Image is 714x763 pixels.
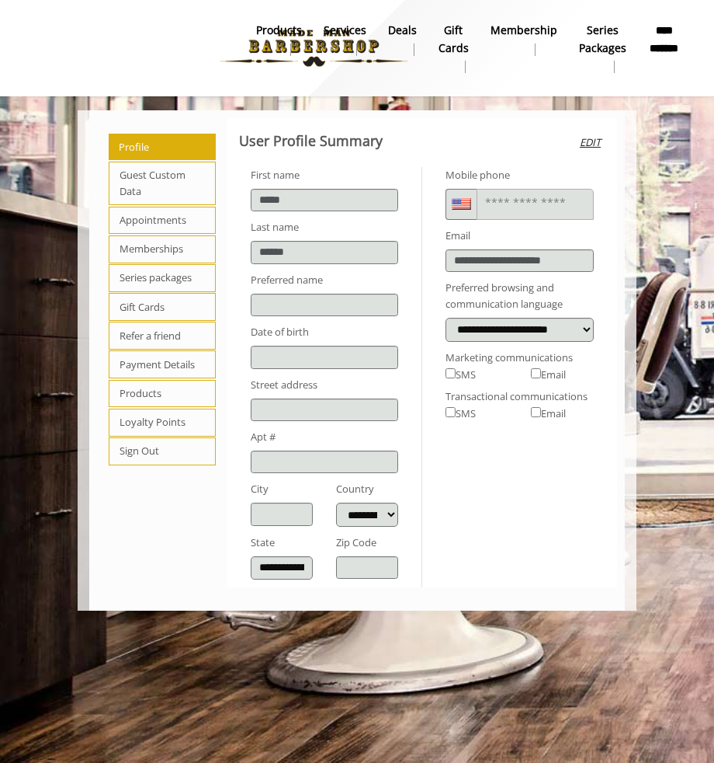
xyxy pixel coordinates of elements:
a: DealsDeals [377,19,428,60]
a: ServicesServices [313,19,377,60]
span: Products [109,380,216,408]
span: Gift Cards [109,293,216,321]
span: Profile [109,134,216,160]
img: Made Man Barbershop logo [207,5,421,91]
span: Sign Out [109,437,216,465]
b: Deals [388,22,417,39]
a: Gift cardsgift cards [428,19,480,77]
a: Series packagesSeries packages [568,19,637,77]
span: Payment Details [109,350,216,378]
button: Edit user profile [575,118,605,167]
i: Edit [580,134,601,151]
b: Series packages [579,22,626,57]
a: MembershipMembership [480,19,568,60]
b: User Profile Summary [239,131,383,150]
span: Series packages [109,264,216,292]
span: Memberships [109,235,216,263]
span: Appointments [109,207,216,235]
b: gift cards [438,22,469,57]
span: Loyalty Points [109,409,216,437]
span: Refer a friend [109,322,216,350]
span: Guest Custom Data [109,162,216,206]
a: Productsproducts [245,19,313,60]
b: Services [324,22,366,39]
b: products [256,22,302,39]
b: Membership [490,22,557,39]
